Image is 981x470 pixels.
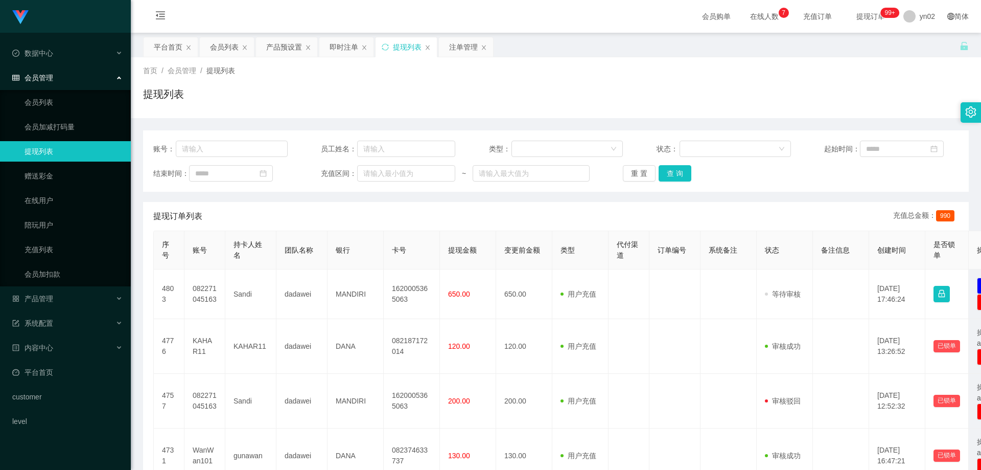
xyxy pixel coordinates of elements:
[869,270,925,319] td: [DATE] 17:46:24
[504,246,540,254] span: 变更前金额
[12,344,19,351] i: 图标: profile
[25,117,123,137] a: 会员加减打码量
[798,13,837,20] span: 充值订单
[225,374,276,429] td: Sandi
[12,49,53,57] span: 数据中心
[947,13,954,20] i: 图标: global
[611,146,617,153] i: 图标: down
[448,290,470,298] span: 650.00
[473,165,589,182] input: 请输入最大值为
[893,210,959,222] div: 充值总金额：
[745,13,784,20] span: 在线人数
[321,168,357,179] span: 充值区间：
[161,66,163,75] span: /
[560,246,575,254] span: 类型
[560,397,596,405] span: 用户充值
[285,246,313,254] span: 团队名称
[560,290,596,298] span: 用户充值
[658,246,686,254] span: 订单编号
[765,246,779,254] span: 状态
[12,50,19,57] i: 图标: check-circle-o
[560,342,596,350] span: 用户充值
[321,144,357,154] span: 员工姓名：
[623,165,656,182] button: 重 置
[384,374,440,429] td: 1620005365063
[25,166,123,186] a: 赠送彩金
[361,44,367,51] i: 图标: close
[143,86,184,102] h1: 提现列表
[12,10,29,25] img: logo.9652507e.png
[153,210,202,222] span: 提现订单列表
[448,397,470,405] span: 200.00
[154,319,184,374] td: 4776
[328,270,384,319] td: MANDIRI
[765,397,801,405] span: 审核驳回
[449,37,478,57] div: 注单管理
[233,240,262,259] span: 持卡人姓名
[276,270,328,319] td: dadawei
[184,319,225,374] td: KAHAR11
[154,374,184,429] td: 4757
[357,141,455,157] input: 请输入
[12,319,53,327] span: 系统配置
[276,319,328,374] td: dadawei
[162,240,169,259] span: 序号
[393,37,422,57] div: 提现列表
[936,210,954,221] span: 990
[933,395,960,407] button: 已锁单
[779,8,789,18] sup: 7
[12,387,123,407] a: customer
[154,270,184,319] td: 4803
[153,144,176,154] span: 账号：
[709,246,737,254] span: 系统备注
[153,168,189,179] span: 结束时间：
[12,74,53,82] span: 会员管理
[933,286,950,302] button: 图标: lock
[560,452,596,460] span: 用户充值
[824,144,860,154] span: 起始时间：
[617,240,638,259] span: 代付渠道
[357,165,455,182] input: 请输入最小值为
[12,411,123,432] a: level
[448,342,470,350] span: 120.00
[930,145,938,152] i: 图标: calendar
[168,66,196,75] span: 会员管理
[382,43,389,51] i: 图标: sync
[12,362,123,383] a: 图标: dashboard平台首页
[336,246,350,254] span: 银行
[765,342,801,350] span: 审核成功
[384,319,440,374] td: 082187172014
[392,246,406,254] span: 卡号
[659,165,691,182] button: 查 询
[143,66,157,75] span: 首页
[25,141,123,162] a: 提现列表
[869,319,925,374] td: [DATE] 13:26:52
[193,246,207,254] span: 账号
[143,1,178,33] i: 图标: menu-fold
[496,270,552,319] td: 650.00
[880,8,899,18] sup: 293
[206,66,235,75] span: 提现列表
[779,146,785,153] i: 图标: down
[184,374,225,429] td: 082271045163
[481,44,487,51] i: 图标: close
[266,37,302,57] div: 产品预设置
[12,295,19,302] i: 图标: appstore-o
[765,290,801,298] span: 等待审核
[12,295,53,303] span: 产品管理
[765,452,801,460] span: 审核成功
[25,190,123,211] a: 在线用户
[305,44,311,51] i: 图标: close
[933,240,955,259] span: 是否锁单
[851,13,890,20] span: 提现订单
[960,41,969,51] i: 图标: unlock
[276,374,328,429] td: dadawei
[200,66,202,75] span: /
[185,44,192,51] i: 图标: close
[869,374,925,429] td: [DATE] 12:52:32
[12,74,19,81] i: 图标: table
[225,319,276,374] td: KAHAR11
[933,450,960,462] button: 已锁单
[184,270,225,319] td: 082271045163
[25,239,123,260] a: 充值列表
